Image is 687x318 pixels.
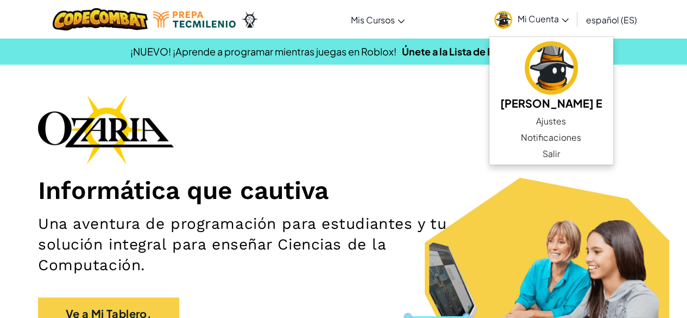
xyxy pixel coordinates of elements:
a: [PERSON_NAME] E [489,40,613,113]
a: Salir [489,146,613,162]
img: CodeCombat logo [53,8,148,30]
a: Mi Cuenta [489,2,574,36]
span: ¡NUEVO! ¡Aprende a programar mientras juegas en Roblox! [130,45,396,58]
img: Tecmilenio logo [153,11,236,28]
span: Mi Cuenta [518,13,569,24]
h1: Informática que cautiva [38,175,649,205]
img: avatar [525,41,578,95]
a: Notificaciones [489,129,613,146]
img: avatar [494,11,512,29]
h2: Una aventura de programación para estudiantes y tu solución integral para enseñar Ciencias de la ... [38,214,448,276]
a: Ajustes [489,113,613,129]
a: Mis Cursos [345,5,410,34]
img: Ozaria branding logo [38,95,174,164]
h5: [PERSON_NAME] E [500,95,602,111]
a: español (ES) [581,5,642,34]
span: Notificaciones [521,131,581,144]
img: Ozaria [241,11,259,28]
a: Únete a la Lista de Espera de Beta [402,45,557,58]
span: español (ES) [586,14,637,26]
span: Mis Cursos [351,14,395,26]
